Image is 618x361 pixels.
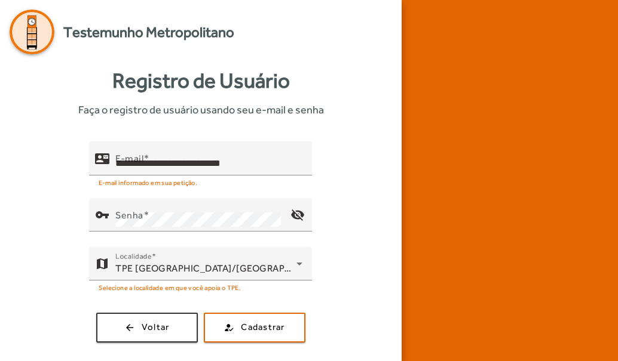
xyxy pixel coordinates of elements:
[78,101,324,118] span: Faça o registro de usuário usando seu e-mail e senha
[95,208,109,222] mat-icon: vpn_key
[241,320,284,334] span: Cadastrar
[115,251,152,260] mat-label: Localidade
[142,320,170,334] span: Voltar
[99,280,241,294] mat-hint: Selecione a localidade em que você apoia o TPE.
[112,65,290,97] strong: Registro de Usuário
[115,209,143,220] mat-label: Senha
[99,175,197,189] mat-hint: E-mail informado em sua petição.
[284,200,313,229] mat-icon: visibility_off
[96,313,198,343] button: Voltar
[95,151,109,165] mat-icon: contact_mail
[204,313,305,343] button: Cadastrar
[63,21,234,43] span: Testemunho Metropolitano
[95,257,109,271] mat-icon: map
[10,10,54,54] img: Logo Agenda
[115,152,143,163] mat-label: E-mail
[115,263,333,274] span: TPE [GEOGRAPHIC_DATA]/[GEOGRAPHIC_DATA]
